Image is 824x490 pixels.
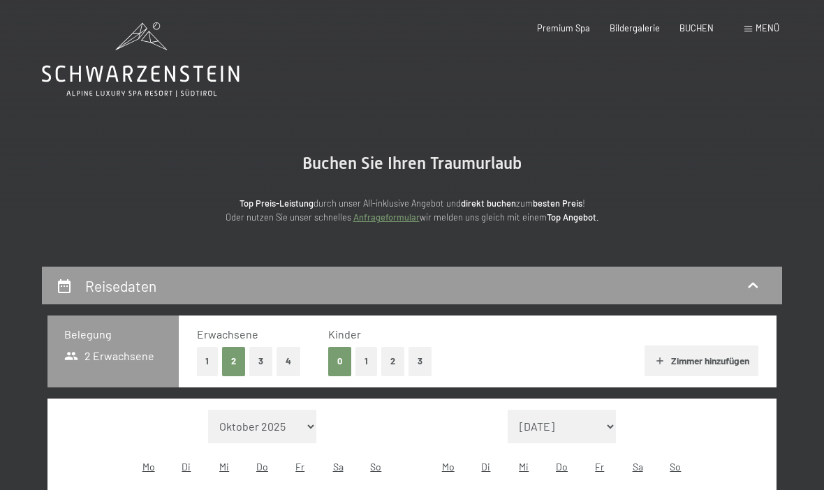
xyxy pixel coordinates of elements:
button: 3 [409,347,432,376]
span: Buchen Sie Ihren Traumurlaub [302,154,522,173]
h2: Reisedaten [85,277,156,295]
abbr: Mittwoch [219,461,229,473]
a: Premium Spa [537,22,590,34]
strong: besten Preis [533,198,582,209]
abbr: Freitag [595,461,604,473]
button: 2 [222,347,245,376]
span: Kinder [328,327,361,341]
a: Bildergalerie [610,22,660,34]
abbr: Mittwoch [519,461,529,473]
button: 4 [277,347,300,376]
span: 2 Erwachsene [64,348,154,364]
abbr: Donnerstag [556,461,568,473]
abbr: Samstag [333,461,344,473]
abbr: Samstag [633,461,643,473]
button: 0 [328,347,351,376]
abbr: Dienstag [182,461,191,473]
button: 1 [355,347,377,376]
abbr: Freitag [295,461,304,473]
abbr: Dienstag [481,461,490,473]
p: durch unser All-inklusive Angebot und zum ! Oder nutzen Sie unser schnelles wir melden uns gleich... [133,196,691,225]
span: Erwachsene [197,327,258,341]
abbr: Donnerstag [256,461,268,473]
abbr: Sonntag [670,461,681,473]
button: 2 [381,347,404,376]
abbr: Montag [142,461,155,473]
abbr: Montag [442,461,455,473]
button: Zimmer hinzufügen [645,346,758,376]
button: 3 [249,347,272,376]
h3: Belegung [64,327,162,342]
strong: direkt buchen [461,198,516,209]
a: BUCHEN [679,22,714,34]
span: Menü [756,22,779,34]
strong: Top Angebot. [547,211,599,223]
button: 1 [197,347,219,376]
abbr: Sonntag [370,461,381,473]
a: Anfrageformular [353,211,420,223]
strong: Top Preis-Leistung [240,198,314,209]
